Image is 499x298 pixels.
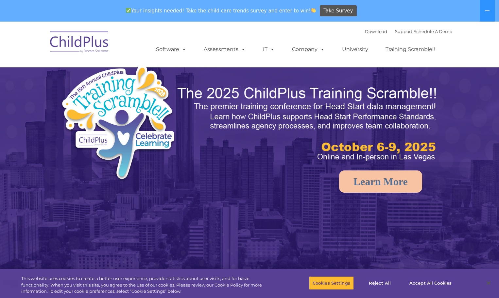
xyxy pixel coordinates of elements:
[395,29,412,34] a: Support
[323,5,353,17] span: Take Survey
[365,29,452,34] font: |
[149,43,193,56] a: Software
[126,8,131,13] img: ✅
[320,5,357,17] a: Take Survey
[256,43,281,56] a: IT
[365,29,387,34] a: Download
[414,29,452,34] a: Schedule A Demo
[285,43,331,56] a: Company
[91,70,119,75] span: Phone number
[309,276,354,290] button: Cookies Settings
[21,275,274,295] div: This website uses cookies to create a better user experience, provide statistics about user visit...
[481,276,496,290] button: Close
[197,43,252,56] a: Assessments
[311,8,316,13] img: 👏
[91,43,111,48] span: Last name
[336,43,375,56] a: University
[339,170,422,193] a: Learn More
[406,276,455,290] button: Accept All Cookies
[47,27,112,60] img: ChildPlus by Procare Solutions
[123,4,319,17] span: Your insights needed! Take the child care trends survey and enter to win!
[379,43,441,56] a: Training Scramble!!
[359,276,400,290] button: Reject All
